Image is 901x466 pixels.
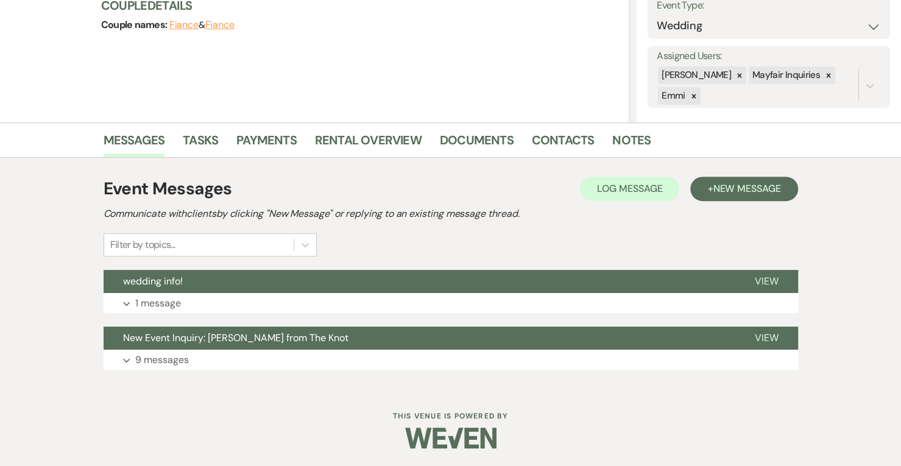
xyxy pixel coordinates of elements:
button: 1 message [104,293,798,314]
button: 9 messages [104,350,798,370]
a: Contacts [532,130,595,157]
button: New Event Inquiry: [PERSON_NAME] from The Knot [104,327,735,350]
span: View [755,275,779,288]
button: wedding info! [104,270,735,293]
label: Assigned Users: [657,48,881,65]
a: Rental Overview [315,130,422,157]
button: Fiance [169,20,199,30]
span: wedding info! [123,275,183,288]
a: Documents [440,130,514,157]
img: Weven Logo [405,417,496,459]
div: Emmi [658,87,687,105]
h1: Event Messages [104,176,232,202]
span: & [169,19,235,31]
p: 1 message [135,295,181,311]
div: [PERSON_NAME] [658,66,733,84]
button: View [735,270,798,293]
a: Tasks [183,130,218,157]
span: View [755,331,779,344]
span: Log Message [597,182,662,195]
button: Log Message [580,177,679,201]
a: Payments [236,130,297,157]
span: New Event Inquiry: [PERSON_NAME] from The Knot [123,331,348,344]
button: Fiance [205,20,235,30]
a: Notes [612,130,651,157]
button: View [735,327,798,350]
span: Couple names: [101,18,169,31]
span: New Message [713,182,780,195]
a: Messages [104,130,165,157]
div: Filter by topics... [110,238,175,252]
p: 9 messages [135,352,189,368]
div: Mayfair Inquiries [749,66,822,84]
button: +New Message [690,177,797,201]
h2: Communicate with clients by clicking "New Message" or replying to an existing message thread. [104,207,798,221]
